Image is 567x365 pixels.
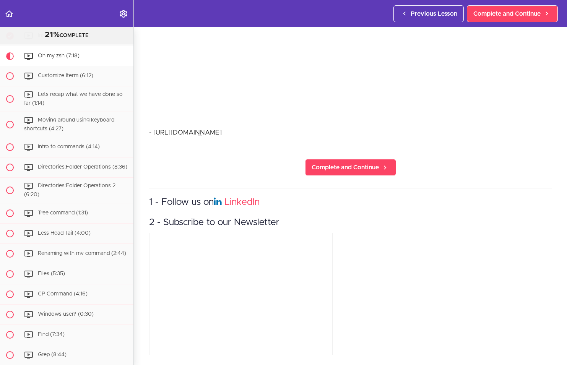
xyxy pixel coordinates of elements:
span: Grep (8:44) [38,352,67,357]
span: Less Head Tail (4:00) [38,230,91,236]
span: 21% [45,31,60,39]
span: Moving around using keyboard shortcuts (4:27) [24,117,114,131]
span: Customize Iterm (6:12) [38,73,93,78]
span: Intro to commands (4:14) [38,144,100,150]
span: Complete and Continue [473,9,541,18]
a: LinkedIn [224,198,260,207]
a: Complete and Continue [305,159,396,176]
a: Complete and Continue [467,5,558,22]
span: Complete and Continue [312,163,379,172]
span: Files (5:35) [38,271,65,276]
span: Tree command (1:31) [38,210,88,216]
span: Directories:Folder Operations 2 (6:20) [24,183,115,198]
span: Find (7:34) [38,332,65,337]
span: - [URL][DOMAIN_NAME] [149,129,222,136]
span: Lets recap what we have done so far (1:14) [24,92,123,106]
svg: Back to course curriculum [5,9,14,18]
span: Windows user? (0:30) [38,311,94,317]
span: Renaming with mv command (2:44) [38,251,126,256]
span: Previous Lesson [411,9,457,18]
span: CP Command (4:16) [38,291,88,297]
div: COMPLETE [10,30,124,40]
span: Directories:Folder Operations (8:36) [38,165,127,170]
svg: Settings Menu [119,9,128,18]
a: Previous Lesson [393,5,464,22]
h3: 1 - Follow us on [149,196,552,209]
h3: 2 - Subscribe to our Newsletter [149,216,552,229]
span: Oh my zsh (7:18) [38,53,80,58]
